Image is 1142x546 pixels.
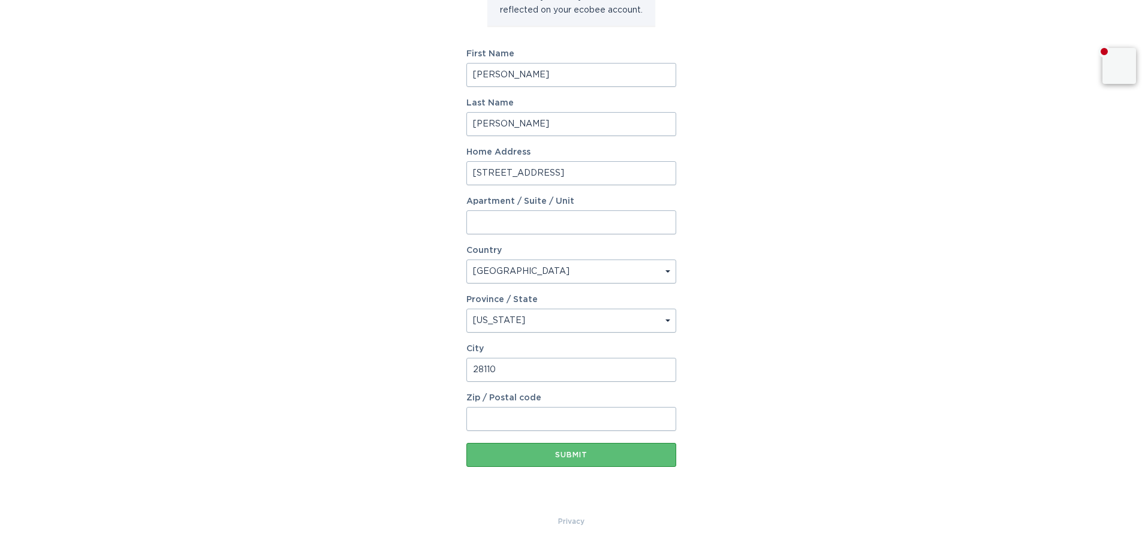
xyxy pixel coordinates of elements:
label: Province / State [466,295,538,304]
label: Last Name [466,99,676,107]
a: Privacy Policy & Terms of Use [558,515,584,528]
label: Home Address [466,148,676,156]
button: Submit [466,443,676,467]
label: Country [466,246,502,255]
label: Apartment / Suite / Unit [466,197,676,206]
label: City [466,345,676,353]
label: Zip / Postal code [466,394,676,402]
div: Submit [472,451,670,458]
label: First Name [466,50,676,58]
